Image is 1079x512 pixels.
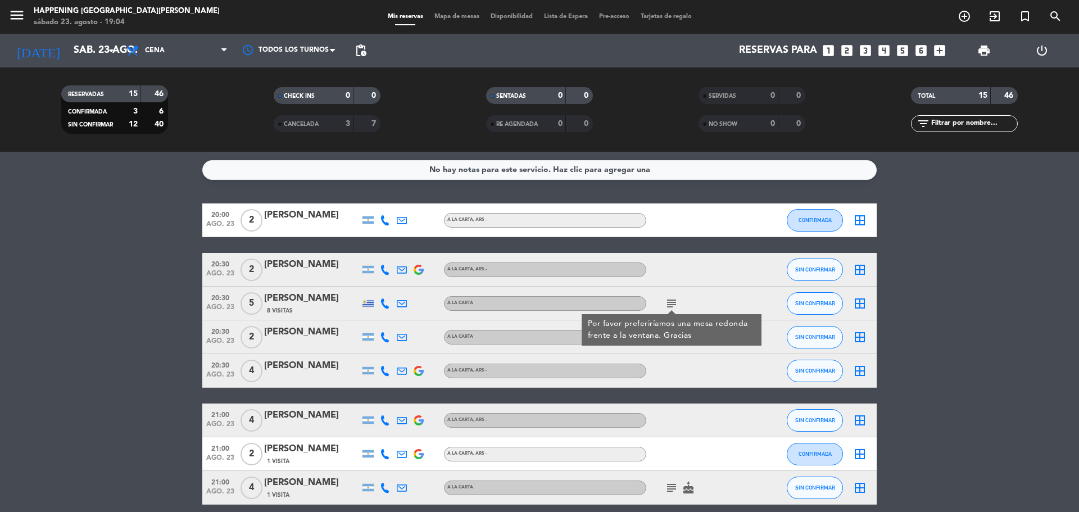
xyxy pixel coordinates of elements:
span: RESERVADAS [68,92,104,97]
span: SIN CONFIRMAR [795,266,835,273]
button: SIN CONFIRMAR [787,477,843,499]
span: TOTAL [918,93,935,99]
strong: 0 [371,92,378,99]
span: , ARS - [473,218,487,222]
strong: 3 [133,107,138,115]
strong: 0 [796,92,803,99]
i: looks_6 [914,43,928,58]
button: CONFIRMADA [787,443,843,465]
i: looks_4 [877,43,891,58]
span: CHECK INS [284,93,315,99]
span: 20:00 [206,207,234,220]
span: RE AGENDADA [496,121,538,127]
span: SIN CONFIRMAR [795,368,835,374]
span: , ARS - [473,368,487,373]
div: [PERSON_NAME] [264,442,360,456]
span: ago. 23 [206,371,234,384]
strong: 7 [371,120,378,128]
span: ago. 23 [206,454,234,467]
i: subject [665,481,678,495]
i: menu [8,7,25,24]
span: Cena [145,47,165,55]
img: google-logo.png [414,415,424,425]
strong: 0 [346,92,350,99]
span: ago. 23 [206,270,234,283]
span: SENTADAS [496,93,526,99]
i: filter_list [917,117,930,130]
i: border_all [853,481,867,495]
span: A LA CARTA [447,368,487,373]
div: [PERSON_NAME] [264,291,360,306]
strong: 0 [770,120,775,128]
span: 21:00 [206,441,234,454]
i: cake [682,481,695,495]
button: SIN CONFIRMAR [787,409,843,432]
div: sábado 23. agosto - 19:04 [34,17,220,28]
button: SIN CONFIRMAR [787,360,843,382]
button: SIN CONFIRMAR [787,259,843,281]
div: LOG OUT [1013,34,1071,67]
span: ago. 23 [206,488,234,501]
i: border_all [853,364,867,378]
span: 1 Visita [267,457,289,466]
span: A LA CARTA [447,418,487,422]
strong: 15 [978,92,987,99]
span: SIN CONFIRMAR [68,122,113,128]
button: SIN CONFIRMAR [787,326,843,348]
strong: 6 [159,107,166,115]
strong: 46 [155,90,166,98]
span: SIN CONFIRMAR [795,334,835,340]
span: ago. 23 [206,303,234,316]
span: A LA CARTA [447,267,487,271]
div: [PERSON_NAME] [264,208,360,223]
span: ago. 23 [206,337,234,350]
strong: 12 [129,120,138,128]
span: SIN CONFIRMAR [795,417,835,423]
span: 2 [241,209,262,232]
strong: 0 [558,92,563,99]
i: turned_in_not [1018,10,1032,23]
div: [PERSON_NAME] [264,257,360,272]
span: , ARS - [473,451,487,456]
strong: 15 [129,90,138,98]
i: looks_one [821,43,836,58]
span: 8 Visitas [267,306,293,315]
i: exit_to_app [988,10,1001,23]
span: A LA CARTA [447,334,473,339]
span: Disponibilidad [485,13,538,20]
span: pending_actions [354,44,368,57]
strong: 40 [155,120,166,128]
span: 21:00 [206,475,234,488]
span: 20:30 [206,257,234,270]
img: google-logo.png [414,265,424,275]
span: 4 [241,360,262,382]
div: No hay notas para este servicio. Haz clic para agregar una [429,164,650,176]
span: Mapa de mesas [429,13,485,20]
span: Pre-acceso [593,13,635,20]
strong: 3 [346,120,350,128]
div: Por favor preferiríamos una mesa redonda frente a la ventana. Gracias [588,318,756,342]
span: CANCELADA [284,121,319,127]
span: ago. 23 [206,420,234,433]
span: A LA CARTA [447,451,487,456]
span: 20:30 [206,291,234,303]
span: ago. 23 [206,220,234,233]
span: 21:00 [206,407,234,420]
i: border_all [853,414,867,427]
i: border_all [853,214,867,227]
span: 20:30 [206,358,234,371]
span: NO SHOW [709,121,737,127]
button: SIN CONFIRMAR [787,292,843,315]
div: [PERSON_NAME] [264,475,360,490]
span: CONFIRMADA [799,217,832,223]
span: 2 [241,259,262,281]
input: Filtrar por nombre... [930,117,1017,130]
i: subject [665,297,678,310]
strong: 0 [584,92,591,99]
i: [DATE] [8,38,68,63]
span: 1 Visita [267,491,289,500]
span: SERVIDAS [709,93,736,99]
span: , ARS - [473,267,487,271]
i: power_settings_new [1035,44,1049,57]
span: Tarjetas de regalo [635,13,697,20]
